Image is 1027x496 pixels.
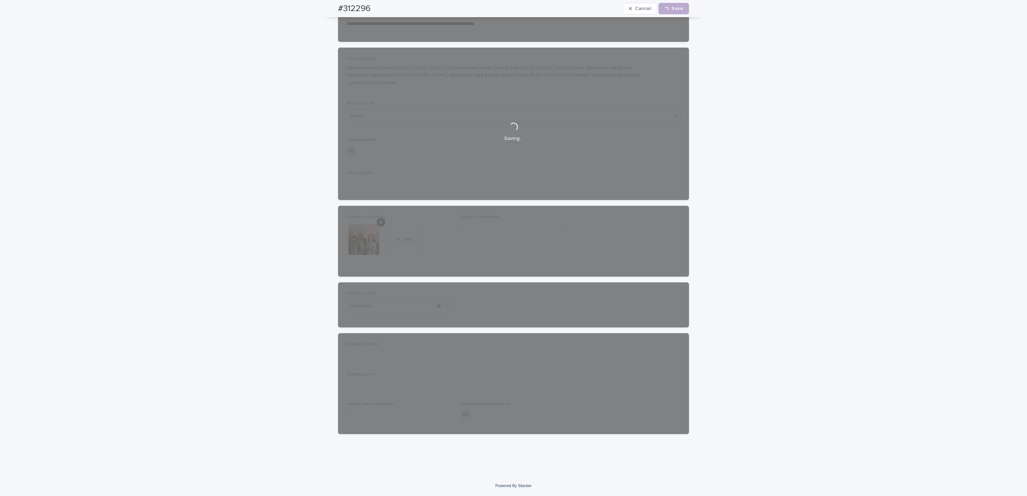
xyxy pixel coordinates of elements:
span: Cancel [635,6,651,11]
h2: #312296 [338,4,371,14]
button: Cancel [623,3,657,14]
button: Save [659,3,689,14]
span: Save [671,6,683,11]
p: Saving… [504,136,523,142]
a: Powered By Stacker [495,483,531,488]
